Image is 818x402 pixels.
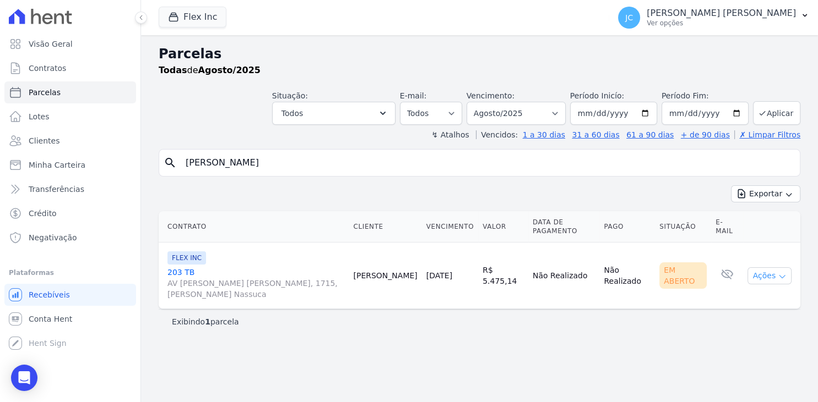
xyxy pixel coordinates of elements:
[272,102,396,125] button: Todos
[281,107,303,120] span: Todos
[29,63,66,74] span: Contratos
[29,232,77,243] span: Negativação
[4,284,136,306] a: Recebíveis
[29,135,59,146] span: Clientes
[9,266,132,279] div: Plataformas
[681,130,730,139] a: + de 90 dias
[4,178,136,200] a: Transferências
[205,317,210,326] b: 1
[11,365,37,391] div: Open Intercom Messenger
[4,33,136,55] a: Visão Geral
[167,267,344,300] a: 203 TBAV [PERSON_NAME] [PERSON_NAME], 1715, [PERSON_NAME] Nassuca
[29,313,72,324] span: Conta Hent
[625,14,633,21] span: JC
[609,2,818,33] button: JC [PERSON_NAME] [PERSON_NAME] Ver opções
[753,101,800,125] button: Aplicar
[731,185,800,202] button: Exportar
[662,90,749,102] label: Período Fim:
[528,211,600,243] th: Data de Pagamento
[647,19,796,27] p: Ver opções
[272,91,308,100] label: Situação:
[29,38,73,49] span: Visão Geral
[431,130,469,139] label: ↯ Atalhos
[523,130,565,139] a: 1 a 30 dias
[29,208,57,219] span: Crédito
[478,211,528,243] th: Valor
[4,154,136,176] a: Minha Carteira
[599,243,655,309] td: Não Realizado
[422,211,478,243] th: Vencimento
[478,243,528,309] td: R$ 5.475,14
[4,308,136,330] a: Conta Hent
[4,106,136,128] a: Lotes
[647,8,796,19] p: [PERSON_NAME] [PERSON_NAME]
[159,211,349,243] th: Contrato
[426,271,452,280] a: [DATE]
[4,57,136,79] a: Contratos
[349,211,421,243] th: Cliente
[349,243,421,309] td: [PERSON_NAME]
[29,184,84,195] span: Transferências
[159,65,187,75] strong: Todas
[476,130,518,139] label: Vencidos:
[29,289,70,300] span: Recebíveis
[179,152,795,174] input: Buscar por nome do lote ou do cliente
[599,211,655,243] th: Pago
[29,159,85,170] span: Minha Carteira
[167,251,206,265] span: FLEX INC
[467,91,514,100] label: Vencimento:
[4,130,136,152] a: Clientes
[570,91,624,100] label: Período Inicío:
[655,211,711,243] th: Situação
[747,267,792,284] button: Ações
[159,44,800,64] h2: Parcelas
[528,243,600,309] td: Não Realizado
[400,91,427,100] label: E-mail:
[711,211,743,243] th: E-mail
[29,111,50,122] span: Lotes
[172,316,239,327] p: Exibindo parcela
[198,65,261,75] strong: Agosto/2025
[659,262,707,289] div: Em Aberto
[4,81,136,103] a: Parcelas
[572,130,619,139] a: 31 a 60 dias
[29,87,61,98] span: Parcelas
[159,7,226,27] button: Flex Inc
[4,227,136,249] a: Negativação
[167,278,344,300] span: AV [PERSON_NAME] [PERSON_NAME], 1715, [PERSON_NAME] Nassuca
[4,202,136,224] a: Crédito
[159,64,261,77] p: de
[164,156,177,169] i: search
[626,130,674,139] a: 61 a 90 dias
[734,130,800,139] a: ✗ Limpar Filtros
